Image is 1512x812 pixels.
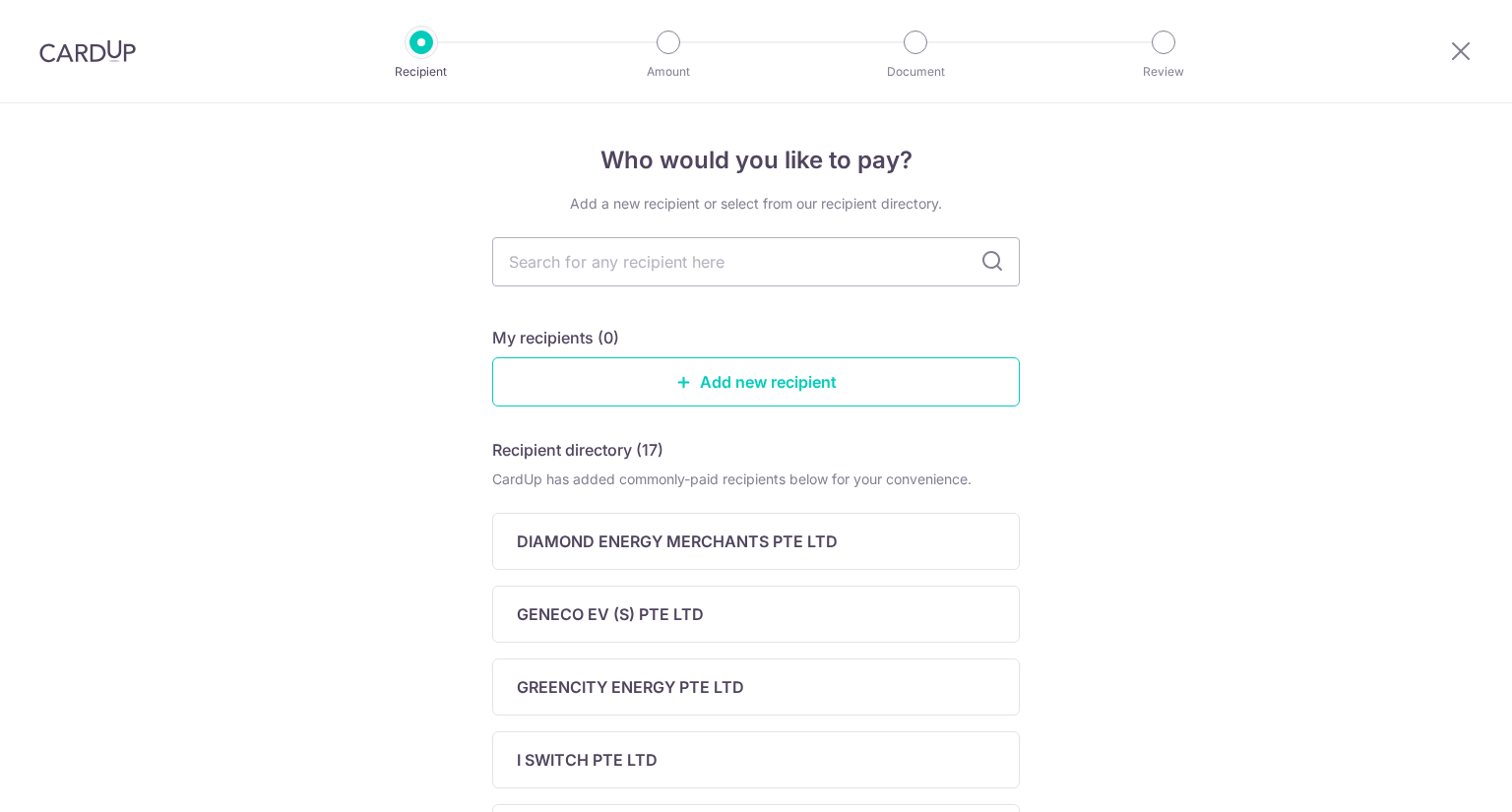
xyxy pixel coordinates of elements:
img: CardUp [39,39,136,63]
h4: Who would you like to pay? [492,143,1020,178]
p: Amount [596,62,741,82]
p: GREENCITY ENERGY PTE LTD [517,675,744,699]
input: Search for any recipient here [492,237,1020,286]
div: Add a new recipient or select from our recipient directory. [492,194,1020,214]
p: Document [843,62,988,82]
iframe: Opens a widget where you can find more information [1386,753,1492,802]
p: GENECO EV (S) PTE LTD [517,602,704,626]
h5: My recipients (0) [492,326,619,349]
p: I SWITCH PTE LTD [517,748,658,772]
p: DIAMOND ENERGY MERCHANTS PTE LTD [517,530,838,553]
p: Review [1091,62,1236,82]
p: Recipient [348,62,494,82]
h5: Recipient directory (17) [492,438,663,462]
a: Add new recipient [492,357,1020,406]
div: CardUp has added commonly-paid recipients below for your convenience. [492,469,1020,489]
